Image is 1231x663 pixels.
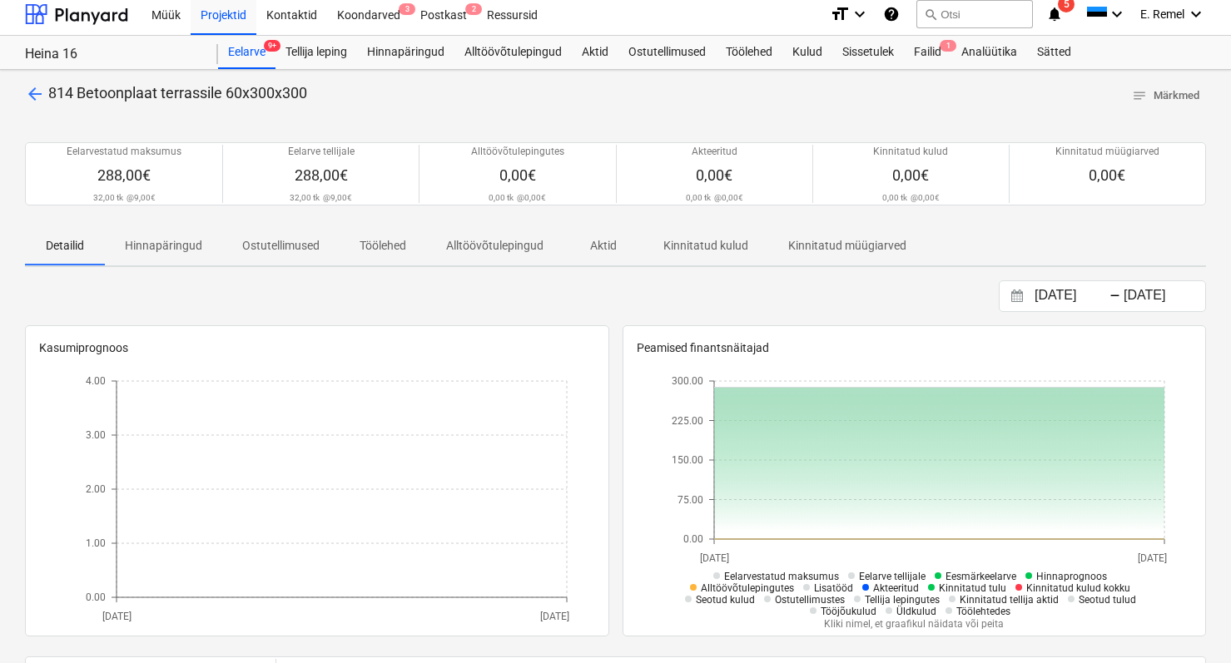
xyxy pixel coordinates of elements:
p: Kasumiprognoos [39,339,595,357]
span: Töölehtedes [956,606,1010,617]
a: Hinnapäringud [357,36,454,69]
p: Hinnapäringud [125,237,202,255]
span: Eesmärkeelarve [946,571,1016,582]
span: 0,00€ [892,166,929,184]
p: Kliki nimel, et graafikul näidata või peita [664,617,1164,631]
span: E. Remel [1140,7,1184,21]
tspan: [DATE] [699,552,728,564]
tspan: 4.00 [86,376,106,388]
span: 288,00€ [295,166,348,184]
i: keyboard_arrow_down [1186,4,1206,24]
span: Hinnaprognoos [1036,571,1107,582]
i: Abikeskus [883,4,900,24]
a: Tellija leping [275,36,357,69]
span: Seotud kulud [696,594,755,606]
p: Kinnitatud müügiarved [788,237,906,255]
span: Eelarvestatud maksumus [724,571,839,582]
tspan: 75.00 [678,494,703,506]
iframe: Chat Widget [1148,583,1231,663]
a: Analüütika [951,36,1027,69]
i: format_size [830,4,850,24]
span: 1 [940,40,956,52]
tspan: 0.00 [86,592,106,604]
span: Kinnitatud tulu [939,582,1006,594]
a: Sätted [1027,36,1081,69]
tspan: 0.00 [683,534,703,546]
p: Alltöövõtulepingutes [471,145,564,159]
span: Eelarve tellijale [859,571,926,582]
i: keyboard_arrow_down [850,4,870,24]
span: Kinnitatud kulud kokku [1026,582,1130,594]
span: Akteeritud [873,582,919,594]
span: search [924,7,937,21]
span: 0,00€ [696,166,732,184]
tspan: [DATE] [102,611,132,622]
tspan: 150.00 [672,455,703,467]
p: Ostutellimused [242,237,320,255]
div: Failid [904,36,951,69]
span: Ostutellimustes [775,594,845,606]
p: Alltöövõtulepingud [446,237,544,255]
span: Tööjõukulud [821,606,876,617]
p: 0,00 tk @ 0,00€ [686,192,743,203]
a: Eelarve9+ [218,36,275,69]
p: 0,00 tk @ 0,00€ [882,192,940,203]
span: notes [1132,88,1147,103]
input: Lõpp [1120,284,1205,308]
span: Tellija lepingutes [865,594,940,606]
a: Alltöövõtulepingud [454,36,572,69]
span: Kinnitatud tellija aktid [960,594,1059,606]
tspan: 225.00 [672,415,703,427]
a: Failid1 [904,36,951,69]
span: Märkmed [1132,87,1199,106]
tspan: [DATE] [1138,552,1167,564]
tspan: 300.00 [672,376,703,388]
span: 2 [465,3,482,15]
p: Kinnitatud kulud [663,237,748,255]
span: 0,00€ [499,166,536,184]
p: 32,00 tk @ 9,00€ [290,192,352,203]
p: Eelarve tellijale [288,145,355,159]
a: Sissetulek [832,36,904,69]
tspan: 3.00 [86,430,106,442]
tspan: [DATE] [540,611,569,622]
span: Alltöövõtulepingutes [701,582,794,594]
span: Lisatööd [814,582,853,594]
div: Heina 16 [25,46,198,63]
p: Detailid [45,237,85,255]
span: arrow_back [25,84,45,104]
span: 0,00€ [1089,166,1125,184]
a: Töölehed [716,36,782,69]
a: Kulud [782,36,832,69]
span: 3 [399,3,415,15]
p: Aktid [583,237,623,255]
p: 0,00 tk @ 0,00€ [489,192,546,203]
span: 814 Betoonplaat terrassile 60x300x300 [48,84,307,101]
button: Interact with the calendar and add the check-in date for your trip. [1003,287,1031,306]
p: Eelarvestatud maksumus [67,145,181,159]
a: Ostutellimused [618,36,716,69]
p: 32,00 tk @ 9,00€ [93,192,156,203]
button: Märkmed [1125,83,1206,109]
span: 288,00€ [97,166,151,184]
a: Aktid [572,36,618,69]
input: Algus [1031,284,1116,308]
span: Üldkulud [896,606,936,617]
i: keyboard_arrow_down [1107,4,1127,24]
p: Töölehed [360,237,406,255]
p: Akteeritud [692,145,737,159]
tspan: 2.00 [86,484,106,496]
span: 9+ [264,40,280,52]
div: Eelarve [218,36,275,69]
